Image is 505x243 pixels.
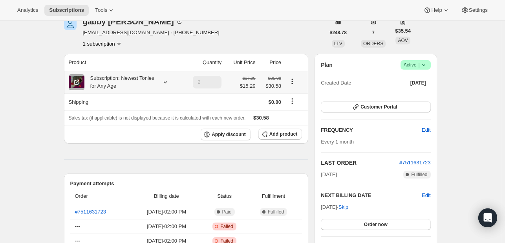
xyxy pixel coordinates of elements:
[325,27,351,38] button: $248.78
[321,171,337,179] span: [DATE]
[360,104,397,110] span: Customer Portal
[134,192,199,200] span: Billing date
[406,77,431,88] button: [DATE]
[411,171,427,178] span: Fulfilled
[64,18,77,30] span: gabby parris
[13,5,43,16] button: Analytics
[64,54,182,71] th: Product
[338,203,348,211] span: Skip
[201,129,251,140] button: Apply discount
[398,38,408,43] span: AOV
[418,62,419,68] span: |
[182,54,224,71] th: Quantity
[422,126,430,134] span: Edit
[64,93,182,110] th: Shipping
[69,115,246,121] span: Sales tax (if applicable) is not displayed because it is calculated with each new order.
[321,126,422,134] h2: FREQUENCY
[469,7,488,13] span: Settings
[243,76,256,81] small: $17.99
[410,80,426,86] span: [DATE]
[334,41,342,46] span: LTV
[363,41,383,46] span: ORDERS
[44,5,89,16] button: Subscriptions
[83,18,183,26] div: gabby [PERSON_NAME]
[204,192,245,200] span: Status
[70,188,132,205] th: Order
[75,223,80,229] span: ---
[268,209,284,215] span: Fulfilled
[321,219,430,230] button: Order now
[321,159,399,167] h2: LAST ORDER
[75,209,106,215] a: #7511631723
[49,7,84,13] span: Subscriptions
[422,191,430,199] button: Edit
[260,82,281,90] span: $30.58
[321,61,333,69] h2: Plan
[212,131,246,138] span: Apply discount
[258,129,302,140] button: Add product
[321,101,430,112] button: Customer Portal
[367,27,379,38] button: 7
[417,124,435,136] button: Edit
[83,40,123,48] button: Product actions
[90,5,120,16] button: Tools
[321,191,422,199] h2: NEXT BILLING DATE
[258,54,284,71] th: Price
[372,29,375,36] span: 7
[321,139,354,145] span: Every 1 month
[286,77,298,86] button: Product actions
[399,159,431,167] button: #7511631723
[321,204,348,210] span: [DATE] ·
[404,61,428,69] span: Active
[253,115,269,121] span: $30.58
[395,27,411,35] span: $35.54
[268,99,281,105] span: $0.00
[399,160,431,166] a: #7511631723
[83,29,220,37] span: [EMAIL_ADDRESS][DOMAIN_NAME] · [PHONE_NUMBER]
[250,192,298,200] span: Fulfillment
[364,221,388,228] span: Order now
[70,180,302,188] h2: Payment attempts
[84,74,155,90] div: Subscription: Newest Tonies for Any Age
[134,223,199,230] span: [DATE] · 02:00 PM
[222,209,232,215] span: Paid
[240,82,256,90] span: $15.29
[456,5,492,16] button: Settings
[321,79,351,87] span: Created Date
[334,201,353,214] button: Skip
[268,76,281,81] small: $35.98
[478,208,497,227] div: Open Intercom Messenger
[330,29,347,36] span: $248.78
[286,97,298,105] button: Shipping actions
[220,223,233,230] span: Failed
[17,7,38,13] span: Analytics
[134,208,199,216] span: [DATE] · 02:00 PM
[419,5,454,16] button: Help
[224,54,258,71] th: Unit Price
[269,131,297,137] span: Add product
[95,7,107,13] span: Tools
[431,7,442,13] span: Help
